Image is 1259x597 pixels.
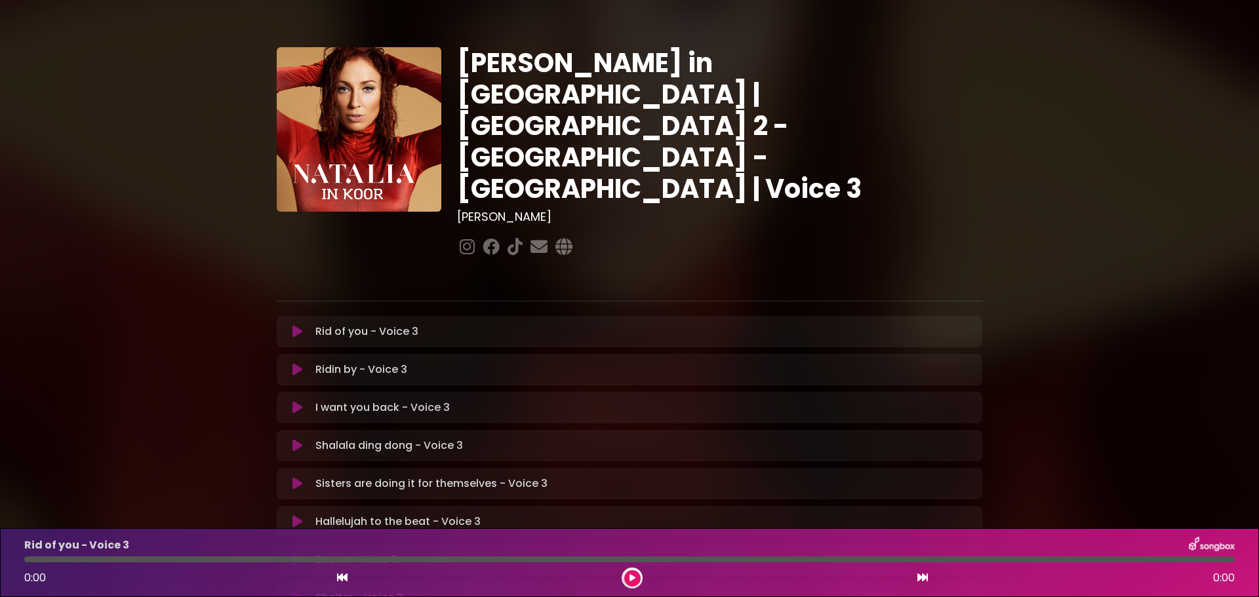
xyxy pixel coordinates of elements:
span: 0:00 [1213,570,1235,586]
p: Rid of you - Voice 3 [315,324,418,339]
img: YTVS25JmS9CLUqXqkEhs [277,47,441,212]
p: Rid of you - Voice 3 [24,537,129,553]
p: Ridin by - Voice 3 [315,362,407,377]
h3: [PERSON_NAME] [457,210,982,224]
h1: [PERSON_NAME] in [GEOGRAPHIC_DATA] | [GEOGRAPHIC_DATA] 2 - [GEOGRAPHIC_DATA] - [GEOGRAPHIC_DATA] ... [457,47,982,204]
p: Sisters are doing it for themselves - Voice 3 [315,476,548,491]
img: songbox-logo-white.png [1189,537,1235,554]
span: 0:00 [24,570,46,585]
p: Shalala ding dong - Voice 3 [315,438,463,453]
p: I want you back - Voice 3 [315,400,450,415]
p: Hallelujah to the beat - Voice 3 [315,514,481,530]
